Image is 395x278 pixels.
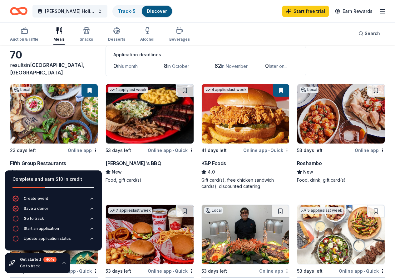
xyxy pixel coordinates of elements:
[24,226,59,231] div: Start an application
[112,168,122,176] span: New
[10,61,98,76] div: results
[282,6,329,17] a: Start free trial
[140,37,154,42] div: Alcohol
[113,63,117,69] span: 0
[10,24,38,45] button: Auction & raffle
[10,84,98,144] img: Image for Fifth Group Restaurants
[201,147,227,154] div: 41 days left
[297,177,385,183] div: Food, drink, gift card(s)
[20,264,57,269] div: Go to track
[24,236,71,241] div: Update application status
[10,147,36,154] div: 23 days left
[24,196,48,201] div: Create event
[12,235,94,245] button: Update application status
[113,51,298,58] div: Application deadlines
[12,215,94,225] button: Go to track
[108,37,125,42] div: Desserts
[13,87,32,93] div: Local
[148,267,194,275] div: Online app Quick
[117,63,138,69] span: this month
[303,168,313,176] span: New
[300,87,318,93] div: Local
[202,205,289,264] img: Image for Hanna Brothers
[12,195,94,205] button: Create event
[201,159,226,167] div: KBP Foods
[300,207,343,214] div: 5 applies last week
[169,24,190,45] button: Beverages
[112,5,173,18] button: Track· 5Discover
[173,269,174,274] span: •
[173,148,174,153] span: •
[68,146,98,154] div: Online app
[201,84,289,190] a: Image for KBP Foods4 applieslast week41 days leftOnline app•QuickKBP Foods4.0Gift card(s), free c...
[106,205,193,264] img: Image for Freddy's Frozen Custard & Steakburgers
[10,84,98,183] a: Image for Fifth Group RestaurantsLocal23 days leftOnline appFifth Group RestaurantsNewFood, gift ...
[32,5,107,18] button: [PERSON_NAME] Holiday Party
[10,62,85,76] span: [GEOGRAPHIC_DATA], [GEOGRAPHIC_DATA]
[24,216,44,221] div: Go to track
[10,62,85,76] span: in
[108,87,148,93] div: 1 apply last week
[106,84,194,183] a: Image for Sonny's BBQ1 applylast week53 days leftOnline app•Quick[PERSON_NAME]'s BBQNewFood, gift...
[10,4,27,18] a: Home
[221,63,248,69] span: in November
[331,6,376,17] a: Earn Rewards
[201,267,227,275] div: 53 days left
[106,84,193,144] img: Image for Sonny's BBQ
[297,205,385,264] img: Image for Taziki's Mediterranean Cafe
[53,24,65,45] button: Meals
[164,63,167,69] span: 8
[297,267,323,275] div: 53 days left
[353,27,385,40] button: Search
[339,267,385,275] div: Online app Quick
[20,257,57,262] div: Get started
[355,146,385,154] div: Online app
[204,87,248,93] div: 4 applies last week
[12,175,94,183] div: Complete and earn $10 in credit
[108,24,125,45] button: Desserts
[259,267,289,275] div: Online app
[106,267,131,275] div: 53 days left
[297,84,385,144] img: Image for Roshambo
[10,159,66,167] div: Fifth Group Restaurants
[12,225,94,235] button: Start an application
[365,30,380,37] span: Search
[265,63,269,69] span: 0
[10,37,38,42] div: Auction & raffle
[106,147,131,154] div: 53 days left
[215,63,221,69] span: 62
[202,84,289,144] img: Image for KBP Foods
[12,205,94,215] button: Save a donor
[201,177,289,190] div: Gift card(s), free chicken sandwich card(s), discounted catering
[80,37,93,42] div: Snacks
[204,207,223,214] div: Local
[24,206,48,211] div: Save a donor
[140,24,154,45] button: Alcohol
[364,269,365,274] span: •
[106,159,161,167] div: [PERSON_NAME]'s BBQ
[43,257,57,262] div: 40 %
[80,24,93,45] button: Snacks
[269,63,287,69] span: later on...
[208,168,215,176] span: 4.0
[297,84,385,183] a: Image for RoshamboLocal53 days leftOnline appRoshamboNewFood, drink, gift card(s)
[148,146,194,154] div: Online app Quick
[147,8,167,14] a: Discover
[53,37,65,42] div: Meals
[297,159,322,167] div: Roshambo
[243,146,289,154] div: Online app Quick
[169,37,190,42] div: Beverages
[118,8,136,14] a: Track· 5
[297,147,323,154] div: 53 days left
[108,207,152,214] div: 7 applies last week
[167,63,189,69] span: in October
[268,148,269,153] span: •
[106,177,194,183] div: Food, gift card(s)
[45,8,95,15] span: [PERSON_NAME] Holiday Party
[10,49,98,61] div: 70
